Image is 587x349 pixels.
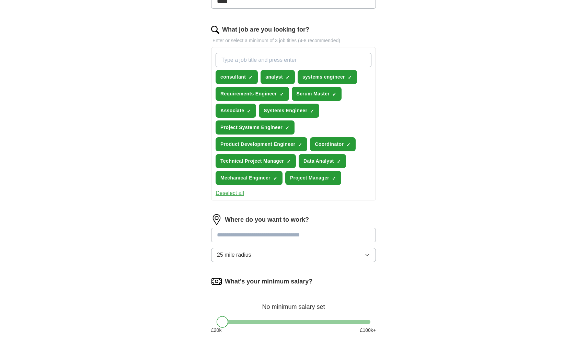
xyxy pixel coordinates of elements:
[287,159,291,164] span: ✓
[216,104,256,118] button: Associate✓
[273,176,277,181] span: ✓
[216,189,244,197] button: Deselect all
[216,70,258,84] button: consultant✓
[220,90,277,97] span: Requirements Engineer
[285,125,289,131] span: ✓
[225,277,312,286] label: What's your minimum salary?
[216,137,307,151] button: Product Development Engineer✓
[337,159,341,164] span: ✓
[310,137,356,151] button: Coordinator✓
[310,108,314,114] span: ✓
[216,120,295,135] button: Project Systems Engineer✓
[217,251,251,259] span: 25 mile radius
[220,158,284,165] span: Technical Project Manager
[315,141,344,148] span: Coordinator
[247,108,251,114] span: ✓
[211,276,222,287] img: salary.png
[259,104,319,118] button: Systems Engineer✓
[285,171,341,185] button: Project Manager✓
[346,142,350,148] span: ✓
[297,90,330,97] span: Scrum Master
[265,73,283,81] span: analyst
[298,70,357,84] button: systems engineer✓
[216,171,283,185] button: Mechanical Engineer✓
[264,107,307,114] span: Systems Engineer
[216,53,371,67] input: Type a job title and press enter
[292,87,342,101] button: Scrum Master✓
[211,26,219,34] img: search.png
[290,174,329,182] span: Project Manager
[225,215,309,224] label: Where do you want to work?
[249,75,253,80] span: ✓
[220,124,283,131] span: Project Systems Engineer
[332,92,336,97] span: ✓
[348,75,352,80] span: ✓
[360,327,376,334] span: £ 100 k+
[211,37,376,44] p: Enter or select a minimum of 3 job titles (4-8 recommended)
[286,75,290,80] span: ✓
[222,25,309,34] label: What job are you looking for?
[302,73,345,81] span: systems engineer
[216,87,289,101] button: Requirements Engineer✓
[303,158,334,165] span: Data Analyst
[211,327,221,334] span: £ 20 k
[216,154,296,168] button: Technical Project Manager✓
[280,92,284,97] span: ✓
[220,141,295,148] span: Product Development Engineer
[299,154,346,168] button: Data Analyst✓
[220,107,244,114] span: Associate
[220,73,246,81] span: consultant
[211,295,376,312] div: No minimum salary set
[332,176,336,181] span: ✓
[211,214,222,225] img: location.png
[220,174,271,182] span: Mechanical Engineer
[298,142,302,148] span: ✓
[261,70,295,84] button: analyst✓
[211,248,376,262] button: 25 mile radius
